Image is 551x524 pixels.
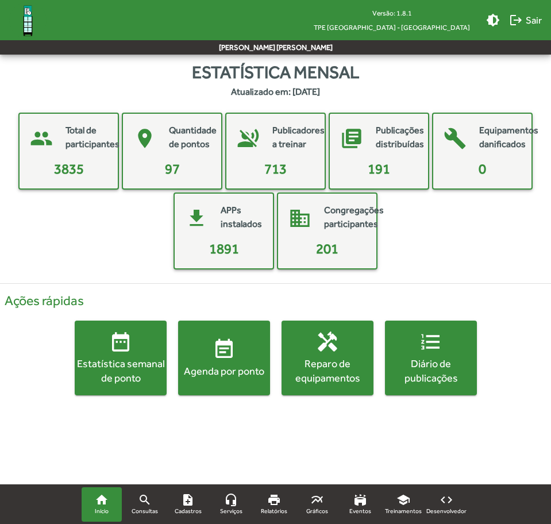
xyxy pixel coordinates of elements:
button: Estatística semanal de ponto [75,321,167,395]
div: Reparo de equipamentos [282,356,373,385]
mat-icon: brightness_medium [486,13,500,27]
mat-card-title: Equipamentos danificados [479,124,538,151]
div: Diário de publicações [385,356,477,385]
button: Reparo de equipamentos [282,321,373,395]
strong: Atualizado em: [DATE] [231,85,320,99]
mat-icon: logout [509,13,523,27]
mat-card-title: Publicações distribuídas [376,124,424,151]
button: Diário de publicações [385,321,477,395]
mat-icon: format_list_numbered [419,330,442,353]
mat-icon: date_range [109,330,132,353]
span: 191 [368,161,390,176]
span: 201 [316,241,338,256]
mat-icon: build [438,121,472,156]
mat-card-title: Total de participantes [65,124,120,151]
span: 1891 [209,241,239,256]
span: TPE [GEOGRAPHIC_DATA] - [GEOGRAPHIC_DATA] [305,20,479,34]
img: Logo [9,2,47,39]
span: 713 [264,161,287,176]
mat-icon: place [128,121,162,156]
span: 0 [479,161,486,176]
mat-icon: handyman [316,330,339,353]
span: 3835 [54,161,84,176]
mat-card-title: Congregações participantes [324,203,384,231]
span: Estatística mensal [192,59,359,85]
mat-icon: domain [283,201,317,236]
mat-icon: get_app [179,201,214,236]
span: Sair [509,10,542,30]
mat-icon: library_books [334,121,369,156]
div: Estatística semanal de ponto [75,356,167,385]
mat-card-title: Quantidade de pontos [169,124,217,151]
div: Versão: 1.8.1 [305,6,479,20]
mat-card-title: APPs instalados [221,203,262,231]
mat-icon: event_note [213,338,236,361]
button: Sair [504,10,546,30]
div: Agenda por ponto [178,364,270,378]
mat-card-title: Publicadores a treinar [272,124,325,151]
mat-icon: voice_over_off [231,121,265,156]
mat-icon: people [24,121,59,156]
button: Agenda por ponto [178,321,270,395]
span: 97 [165,161,180,176]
